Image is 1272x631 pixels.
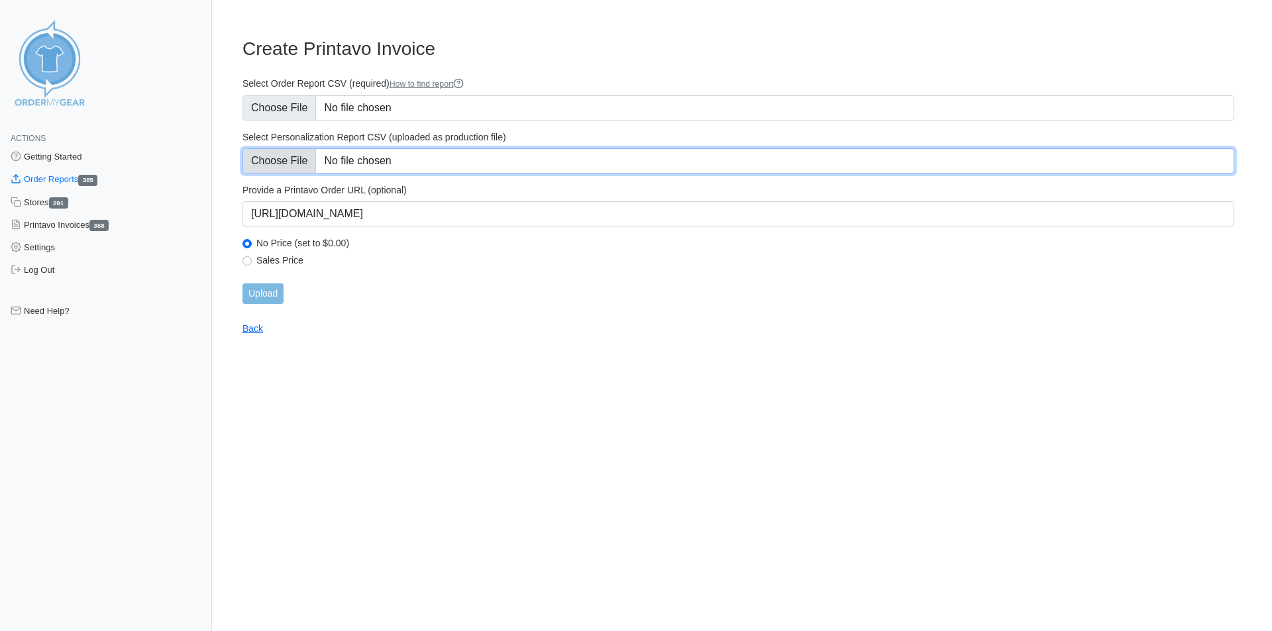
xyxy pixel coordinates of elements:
[11,134,46,143] span: Actions
[49,197,68,209] span: 291
[242,283,284,304] input: Upload
[256,237,1234,249] label: No Price (set to $0.00)
[242,77,1234,90] label: Select Order Report CSV (required)
[89,220,109,231] span: 368
[78,175,97,186] span: 385
[390,79,464,89] a: How to find report
[256,254,1234,266] label: Sales Price
[242,131,1234,143] label: Select Personalization Report CSV (uploaded as production file)
[242,201,1234,226] input: https://www.printavo.com/invoices/1234567
[242,184,1234,196] label: Provide a Printavo Order URL (optional)
[242,323,263,334] a: Back
[242,38,1234,60] h3: Create Printavo Invoice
